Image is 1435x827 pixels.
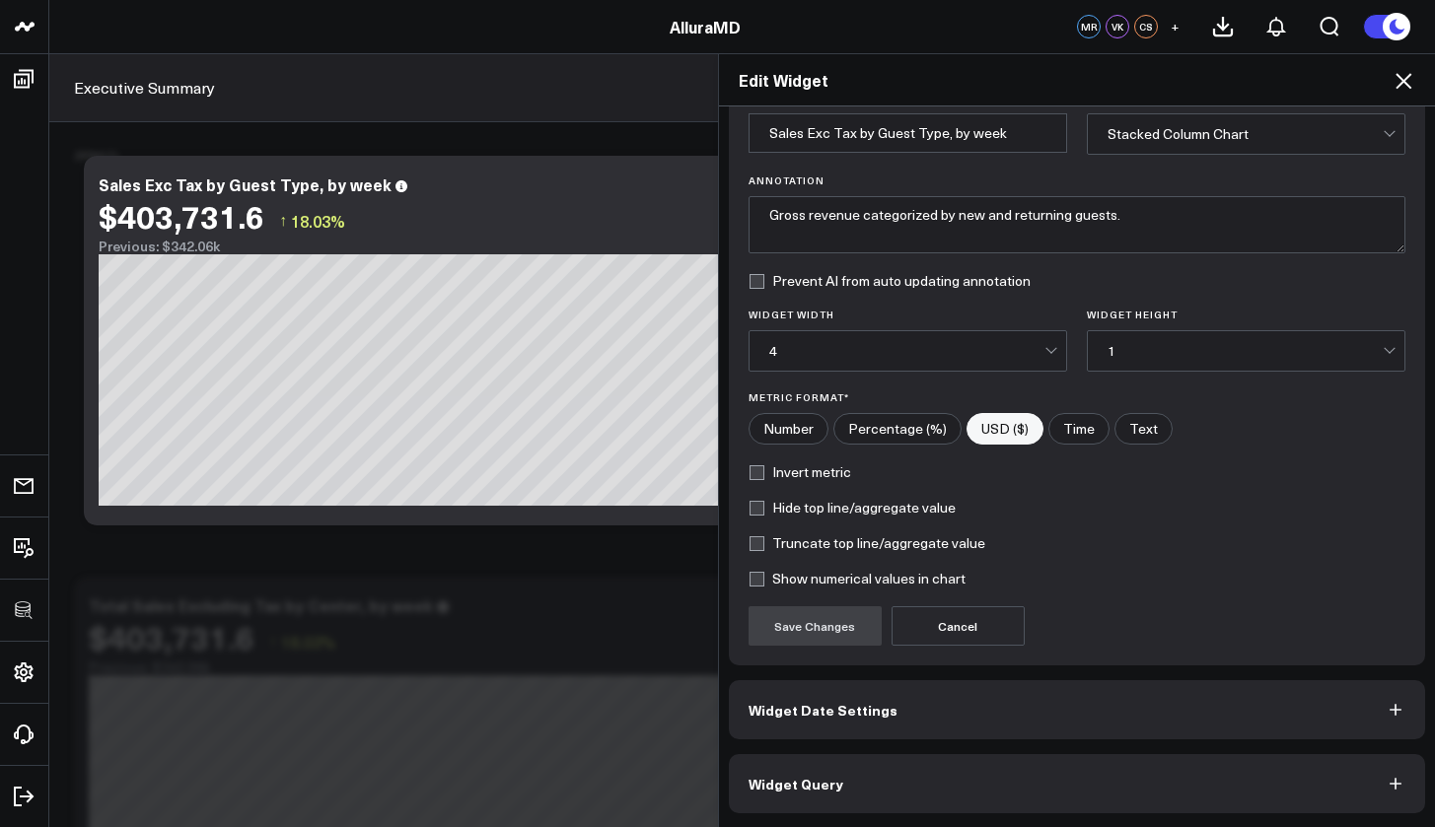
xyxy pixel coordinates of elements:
div: 4 [769,343,1044,359]
button: Widget Date Settings [729,680,1426,739]
textarea: Gross revenue categorized by new and returning guests. [749,196,1406,253]
label: Time [1048,413,1110,445]
label: Number [749,413,828,445]
span: Widget Query [749,776,843,792]
label: Invert metric [749,464,851,480]
span: + [1171,20,1180,34]
label: Show numerical values in chart [749,571,966,586]
label: Widget Height [1087,309,1405,320]
label: Percentage (%) [833,413,962,445]
div: MR [1077,15,1101,38]
label: Hide top line/aggregate value [749,500,956,516]
div: 1 [1108,343,1383,359]
label: Metric Format* [749,391,1406,403]
h2: Edit Widget [739,69,1416,91]
label: Prevent AI from auto updating annotation [749,273,1031,289]
button: Cancel [892,606,1025,646]
label: Widget Width [749,309,1067,320]
label: Truncate top line/aggregate value [749,535,985,551]
div: CS [1134,15,1158,38]
span: Widget Date Settings [749,702,897,718]
label: Text [1114,413,1173,445]
a: AlluraMD [670,16,741,37]
div: VK [1106,15,1129,38]
label: USD ($) [967,413,1043,445]
button: + [1163,15,1186,38]
label: Annotation [749,174,1406,186]
input: Enter your widget title [749,113,1067,153]
div: Stacked Column Chart [1108,126,1383,142]
button: Widget Query [729,754,1426,813]
button: Save Changes [749,606,882,646]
